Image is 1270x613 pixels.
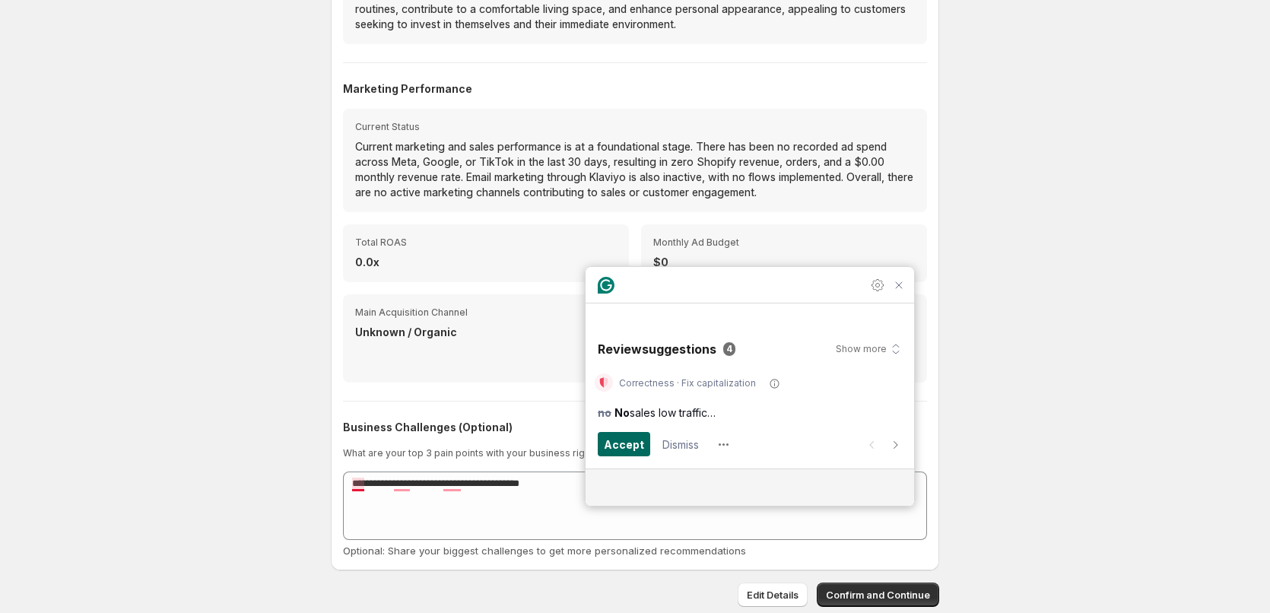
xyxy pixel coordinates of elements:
span: Total ROAS [355,237,617,249]
p: Unknown / Organic [355,325,617,340]
p: $0 [653,255,915,270]
button: Confirm and Continue [817,583,939,607]
span: Current Status [355,121,915,133]
p: 0.0x [355,255,617,270]
h2: Business Challenges (Optional) [343,420,927,435]
p: What are your top 3 pain points with your business right now? This helps us create a more targete... [343,447,927,459]
button: Edit Details [738,583,808,607]
span: Edit Details [747,587,799,602]
textarea: To enrich screen reader interactions, please activate Accessibility in Grammarly extension settings [343,472,927,540]
p: Current marketing and sales performance is at a foundational stage. There has been no recorded ad... [355,139,915,200]
span: Main Acquisition Channel [355,306,617,319]
span: Monthly Ad Budget [653,237,915,249]
span: Optional: Share your biggest challenges to get more personalized recommendations [343,545,746,557]
h2: Marketing Performance [343,81,927,97]
span: Confirm and Continue [826,587,930,602]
